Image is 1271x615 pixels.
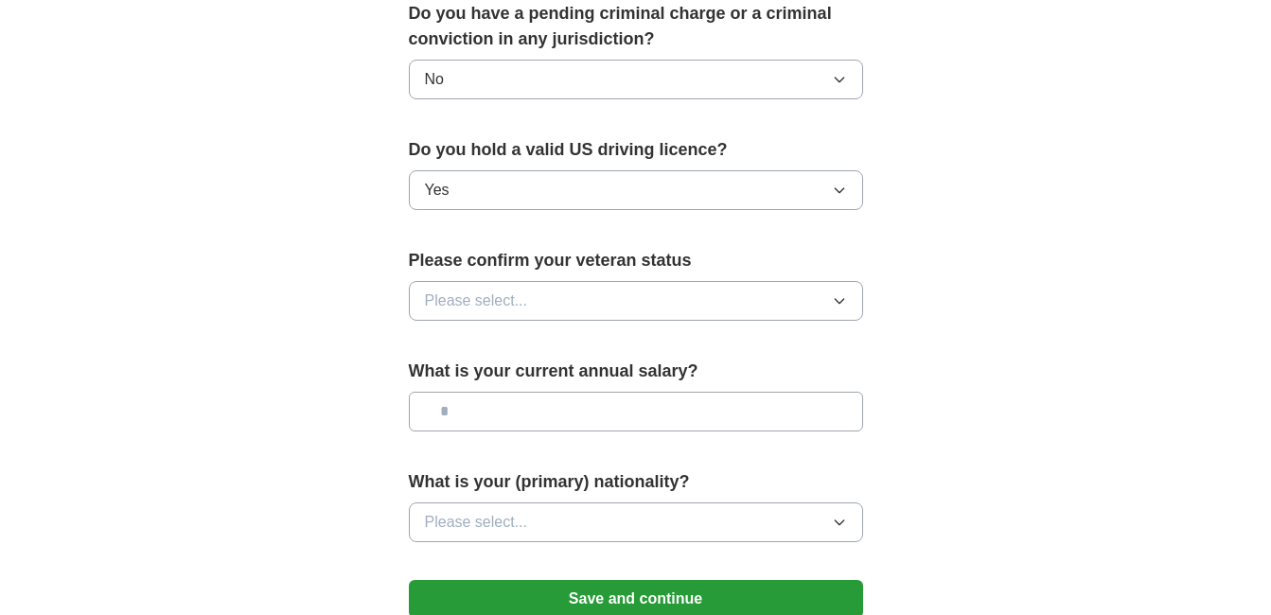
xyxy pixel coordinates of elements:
[425,511,528,534] span: Please select...
[425,179,450,202] span: Yes
[409,281,863,321] button: Please select...
[409,469,863,495] label: What is your (primary) nationality?
[425,290,528,312] span: Please select...
[409,359,863,384] label: What is your current annual salary?
[409,60,863,99] button: No
[409,1,863,52] label: Do you have a pending criminal charge or a criminal conviction in any jurisdiction?
[409,137,863,163] label: Do you hold a valid US driving licence?
[425,68,444,91] span: No
[409,248,863,273] label: Please confirm your veteran status
[409,502,863,542] button: Please select...
[409,170,863,210] button: Yes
